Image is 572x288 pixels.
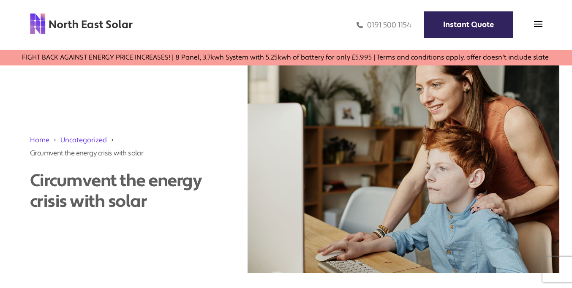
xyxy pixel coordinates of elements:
a: Home [30,136,49,144]
a: Instant Quote [424,11,513,38]
a: Uncategorized [60,136,107,144]
img: 211688_forward_arrow_icon.svg [53,135,57,145]
img: 211688_forward_arrow_icon.svg [110,135,114,145]
img: pexels-julia-m-cameron-4145347.jpg [248,65,559,273]
img: north east solar logo [30,13,133,35]
h1: Circumvent the energy crisis with solar [30,171,227,212]
span: Circumvent the energy crisis with solar [30,148,144,158]
a: 0191 500 1154 [357,20,411,30]
img: phone icon [357,20,363,30]
img: menu icon [534,20,542,28]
